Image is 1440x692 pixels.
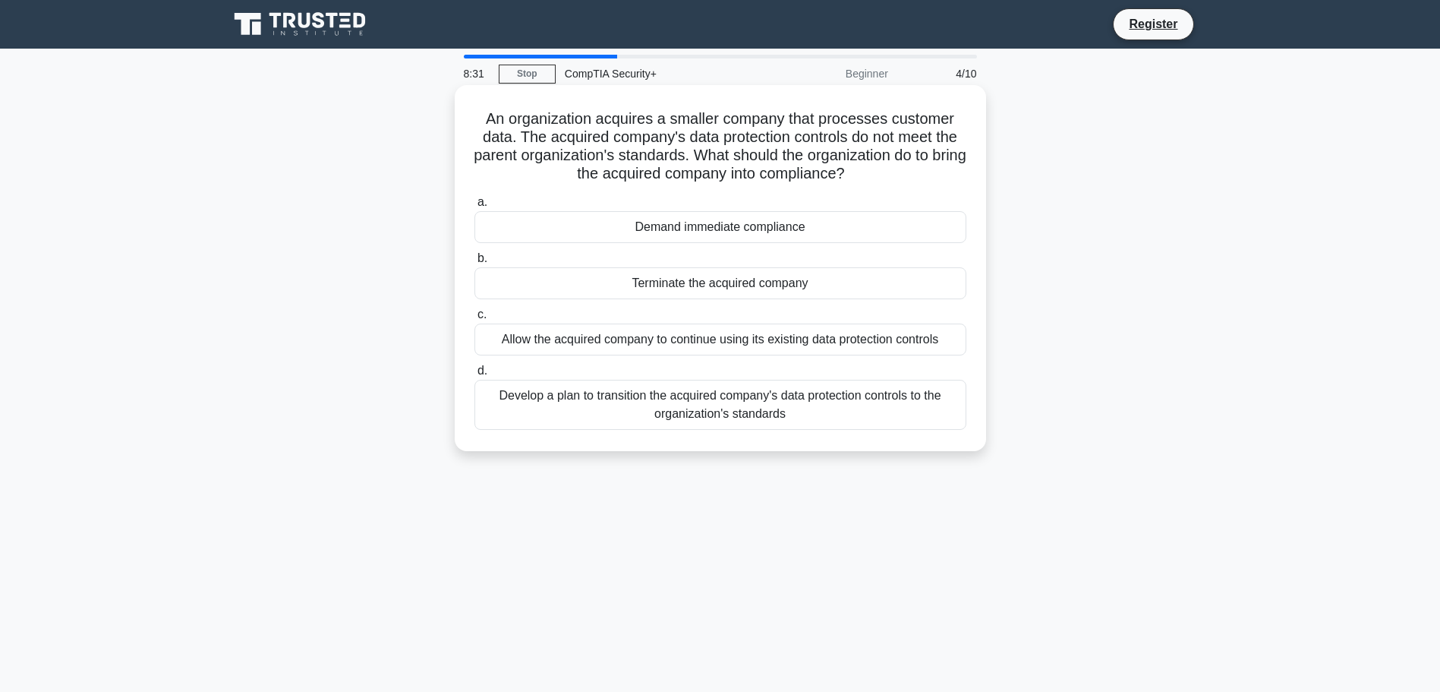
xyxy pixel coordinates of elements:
a: Stop [499,65,556,84]
div: Allow the acquired company to continue using its existing data protection controls [474,324,966,355]
div: Beginner [764,58,897,89]
span: c. [477,308,487,321]
span: d. [477,364,487,377]
div: Demand immediate compliance [474,211,966,243]
a: Register [1120,14,1186,33]
div: Terminate the acquired company [474,267,966,299]
div: 8:31 [455,58,499,89]
div: Develop a plan to transition the acquired company's data protection controls to the organization'... [474,380,966,430]
div: CompTIA Security+ [556,58,764,89]
span: b. [477,251,487,264]
div: 4/10 [897,58,986,89]
span: a. [477,195,487,208]
h5: An organization acquires a smaller company that processes customer data. The acquired company's d... [473,109,968,184]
